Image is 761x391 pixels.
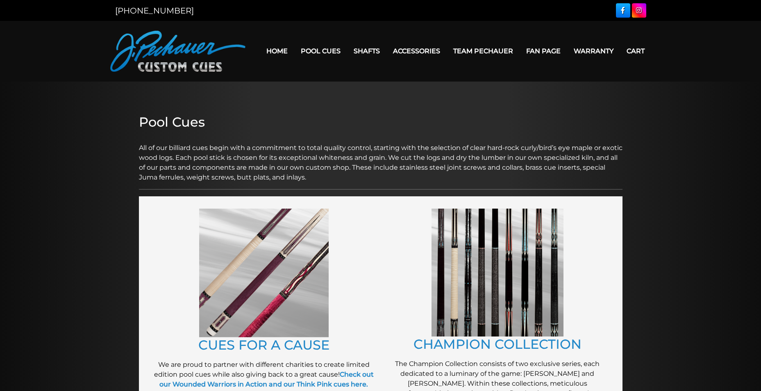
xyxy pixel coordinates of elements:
a: Fan Page [520,41,567,61]
p: We are proud to partner with different charities to create limited edition pool cues while also g... [151,360,377,389]
a: Pool Cues [294,41,347,61]
h2: Pool Cues [139,114,622,130]
a: Shafts [347,41,386,61]
a: [PHONE_NUMBER] [115,6,194,16]
p: All of our billiard cues begin with a commitment to total quality control, starting with the sele... [139,133,622,182]
a: Home [260,41,294,61]
a: Check out our Wounded Warriors in Action and our Think Pink cues here. [159,371,374,388]
a: Accessories [386,41,447,61]
a: CHAMPION COLLECTION [413,336,582,352]
a: Team Pechauer [447,41,520,61]
a: Warranty [567,41,620,61]
a: Cart [620,41,651,61]
img: Pechauer Custom Cues [110,31,245,72]
a: CUES FOR A CAUSE [198,337,329,353]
